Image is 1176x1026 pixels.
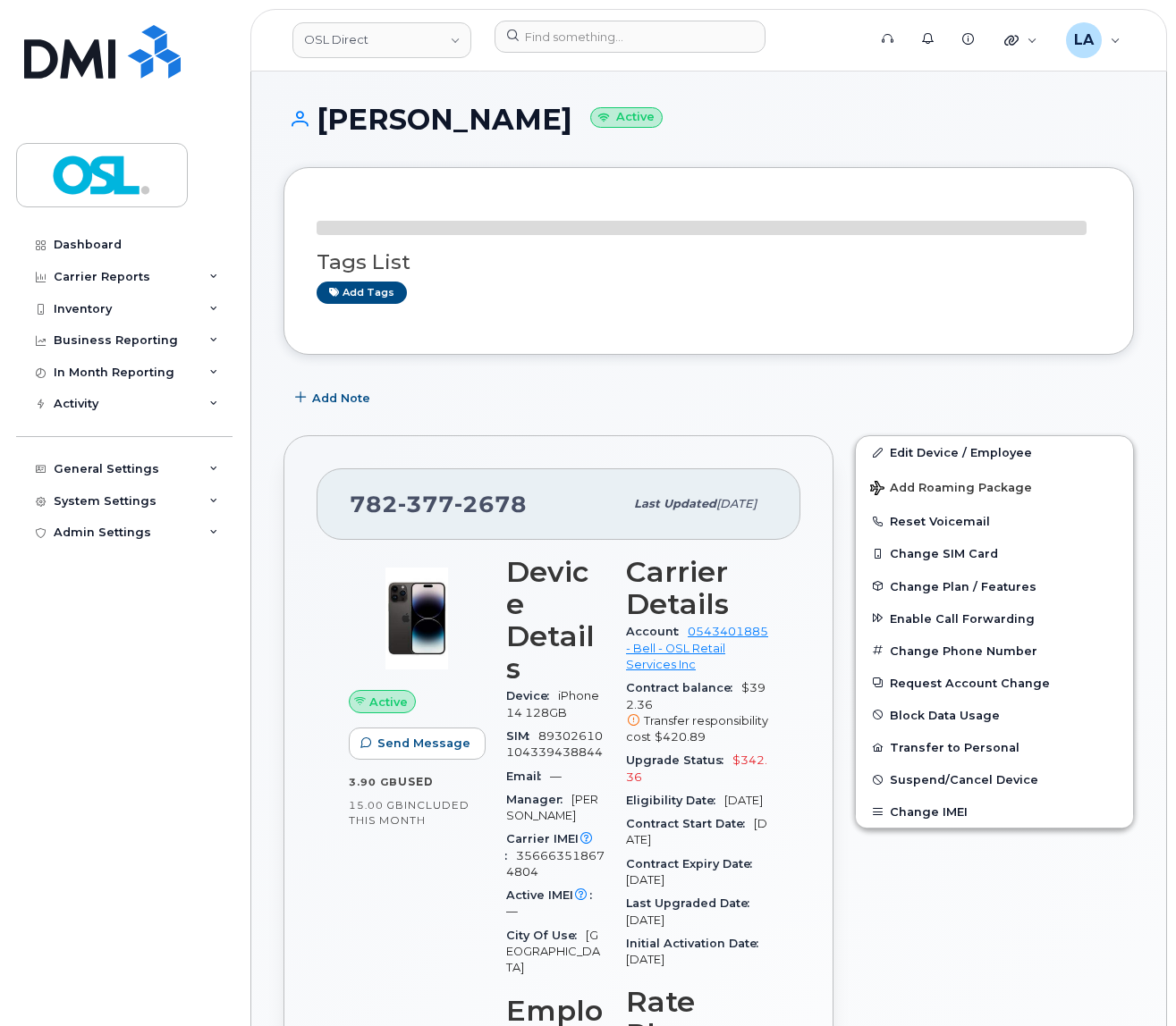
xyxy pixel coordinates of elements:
[856,763,1133,795] button: Suspend/Cancel Device
[590,107,663,128] small: Active
[506,888,601,902] span: Active IMEI
[349,727,486,760] button: Send Message
[506,769,550,783] span: Email
[398,775,434,788] span: used
[506,729,538,743] span: SIM
[506,556,605,685] h3: Device Details
[626,625,768,671] a: 0543401885 - Bell - OSL Retail Services Inc
[634,497,716,510] span: Last updated
[890,611,1035,625] span: Enable Call Forwarding
[550,769,562,783] span: —
[506,904,518,918] span: —
[626,817,754,830] span: Contract Start Date
[856,635,1133,667] button: Change Phone Number
[398,491,454,517] span: 377
[506,729,603,759] span: 89302610104339438844
[283,104,1134,135] h1: [PERSON_NAME]
[716,497,757,510] span: [DATE]
[626,625,688,638] span: Account
[870,481,1032,498] span: Add Roaming Package
[856,731,1133,763] button: Transfer to Personal
[506,929,586,942] span: City Of Use
[312,390,370,407] span: Add Note
[856,699,1133,731] button: Block Data Usage
[363,565,470,672] img: image20231002-3703462-njx0qo.jpeg
[626,873,664,887] span: [DATE]
[626,753,732,767] span: Upgrade Status
[506,689,599,719] span: iPhone 14 128GB
[626,857,761,870] span: Contract Expiry Date
[890,773,1038,786] span: Suspend/Cancel Device
[506,793,571,806] span: Manager
[626,913,664,927] span: [DATE]
[655,730,706,744] span: $420.89
[856,602,1133,635] button: Enable Call Forwarding
[349,776,398,788] span: 3.90 GB
[626,681,768,745] span: $392.36
[369,694,408,711] span: Active
[856,436,1133,468] a: Edit Device / Employee
[626,753,767,783] span: $342.36
[626,937,767,950] span: Initial Activation Date
[856,667,1133,699] button: Request Account Change
[724,794,763,807] span: [DATE]
[626,681,741,694] span: Contract balance
[856,468,1133,505] button: Add Roaming Package
[506,929,600,975] span: [GEOGRAPHIC_DATA]
[350,491,527,517] span: 782
[626,953,664,966] span: [DATE]
[626,714,768,744] span: Transfer responsibility cost
[890,579,1036,593] span: Change Plan / Features
[454,491,527,517] span: 2678
[856,537,1133,569] button: Change SIM Card
[856,505,1133,537] button: Reset Voicemail
[283,382,385,414] button: Add Note
[377,735,470,752] span: Send Message
[506,689,558,702] span: Device
[317,282,407,304] a: Add tags
[349,798,470,828] span: included this month
[626,794,724,807] span: Eligibility Date
[626,896,758,910] span: Last Upgraded Date
[626,556,768,620] h3: Carrier Details
[349,799,404,812] span: 15.00 GB
[856,570,1133,602] button: Change Plan / Features
[506,849,605,879] span: 356663518674804
[856,795,1133,828] button: Change IMEI
[317,251,1101,273] h3: Tags List
[506,832,596,862] span: Carrier IMEI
